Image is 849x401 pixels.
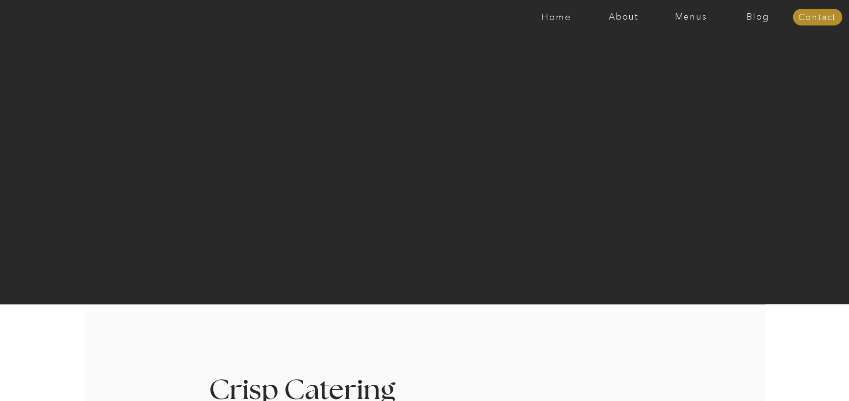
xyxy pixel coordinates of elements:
[523,12,590,22] a: Home
[724,12,792,22] a: Blog
[590,12,657,22] a: About
[657,12,724,22] a: Menus
[793,13,842,23] a: Contact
